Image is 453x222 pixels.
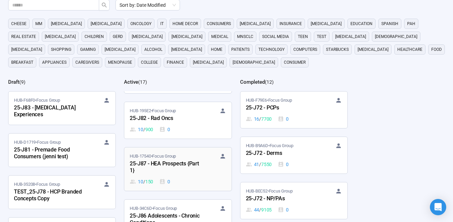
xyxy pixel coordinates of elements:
span: healthcare [397,46,422,53]
div: 10 [130,178,153,185]
div: 16 [246,115,272,123]
span: consumers [207,20,231,27]
div: 25-J81 - Premade Food Consumers (jenni test) [14,146,89,161]
div: 0 [278,206,289,214]
a: HUB-F79E6•Focus Group25-J72 - PCPs16 / 77000 [240,92,347,128]
span: / [259,115,261,123]
span: technology [258,46,285,53]
span: GERD [113,33,123,40]
div: 10 [130,126,153,133]
span: [MEDICAL_DATA] [240,20,271,27]
div: 25-J72 - NP/PAs [246,195,321,203]
span: HUB-195E2 • Focus Group [130,107,176,114]
span: menopause [108,59,132,66]
span: Test [317,33,326,40]
span: college [141,59,158,66]
span: ( 12 ) [265,79,274,85]
span: HUB-17540 • Focus Group [130,153,176,160]
span: starbucks [326,46,349,53]
span: [MEDICAL_DATA] [311,20,342,27]
span: [MEDICAL_DATA] [11,46,42,53]
span: / [259,206,261,214]
span: medical [211,33,228,40]
span: home decor [173,20,198,27]
span: it [160,20,164,27]
div: 0 [159,178,170,185]
span: caregivers [75,59,99,66]
span: alcohol [144,46,162,53]
h2: Completed [240,79,265,85]
a: HUB-B9A6D•Focus Group25-J72 - Derms41 / 75500 [240,137,347,174]
div: 25-J72 - Derms [246,149,321,158]
div: 25-J82 - Rad Oncs [130,114,204,123]
span: PAH [407,20,415,27]
span: HUB-34C6D • Focus Group [130,205,177,212]
span: [MEDICAL_DATA] [171,46,202,53]
a: HUB-17540•Focus Group25-J87 - HEA Prospects {Part 1}10 / 1500 [124,147,231,191]
span: gaming [80,46,96,53]
span: / [143,178,145,185]
a: HUB-35208•Focus GroupTEST_25-J78 - HCP Branded Concepts Copy [8,176,115,209]
span: HUB-BEC52 • Focus Group [246,188,293,195]
span: Teen [298,33,308,40]
span: HUB-F79E6 • Focus Group [246,97,292,104]
div: Open Intercom Messenger [430,199,446,215]
span: breakfast [11,59,33,66]
div: 25-J87 - HEA Prospects {Part 1} [130,160,204,175]
span: computers [293,46,317,53]
span: Patients [231,46,250,53]
div: 0 [278,115,289,123]
span: consumer [284,59,306,66]
span: Food [431,46,442,53]
span: cheese [11,20,26,27]
a: HUB-195E2•Focus Group25-J82 - Rad Oncs10 / 9000 [124,102,231,139]
span: HUB-B9A6D • Focus Group [246,142,293,149]
span: ( 17 ) [138,79,147,85]
span: [MEDICAL_DATA] [171,33,202,40]
span: [MEDICAL_DATA] [45,33,76,40]
div: 25-J83 - [MEDICAL_DATA] Experiences [14,104,89,119]
div: 41 [246,161,272,168]
span: [MEDICAL_DATA] [193,59,224,66]
span: HUB-F68F0 • Focus Group [14,97,60,104]
span: 900 [145,126,153,133]
span: shopping [51,46,71,53]
a: HUB-D1719•Focus Group25-J81 - Premade Food Consumers (jenni test) [8,134,115,167]
div: 0 [159,126,170,133]
span: 9105 [261,206,272,214]
span: real estate [11,33,36,40]
span: [MEDICAL_DATA] [105,46,135,53]
span: oncology [130,20,151,27]
div: 25-J72 - PCPs [246,104,321,113]
span: 7700 [261,115,272,123]
span: home [211,46,222,53]
a: HUB-F68F0•Focus Group25-J83 - [MEDICAL_DATA] Experiences [8,92,115,125]
span: search [102,2,107,8]
span: 7550 [261,161,272,168]
span: / [259,161,261,168]
span: HUB-D1719 • Focus Group [14,139,61,146]
span: MM [35,20,42,27]
span: / [143,126,145,133]
span: [MEDICAL_DATA] [358,46,388,53]
span: social media [262,33,289,40]
div: 44 [246,206,272,214]
span: education [350,20,373,27]
h2: Draft [8,79,19,85]
span: ( 9 ) [19,79,25,85]
span: HUB-35208 • Focus Group [14,181,60,188]
span: [DEMOGRAPHIC_DATA] [233,59,275,66]
span: appliances [42,59,67,66]
span: [DEMOGRAPHIC_DATA] [375,33,417,40]
span: Insurance [279,20,302,27]
h2: Active [124,79,138,85]
span: Spanish [381,20,398,27]
span: [MEDICAL_DATA] [132,33,163,40]
span: finance [167,59,184,66]
span: [MEDICAL_DATA] [91,20,122,27]
span: 150 [145,178,153,185]
span: [MEDICAL_DATA] [335,33,366,40]
span: mnsclc [237,33,253,40]
a: HUB-BEC52•Focus Group25-J72 - NP/PAs44 / 91050 [240,182,347,219]
div: TEST_25-J78 - HCP Branded Concepts Copy [14,188,89,203]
